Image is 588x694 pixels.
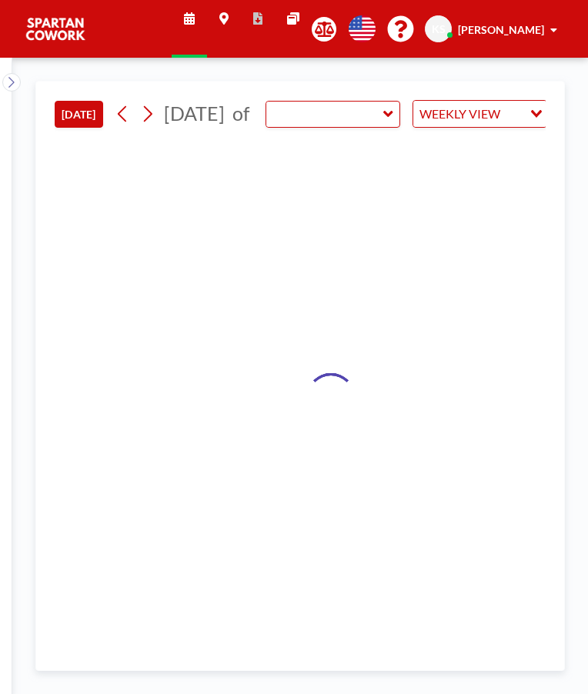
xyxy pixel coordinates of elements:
input: Search for option [505,104,521,124]
span: [DATE] [164,102,225,125]
img: organization-logo [25,14,86,45]
span: of [232,102,249,125]
span: KS [432,22,446,36]
div: Search for option [413,101,546,127]
button: [DATE] [55,101,103,128]
span: [PERSON_NAME] [458,23,544,36]
span: WEEKLY VIEW [416,104,503,124]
